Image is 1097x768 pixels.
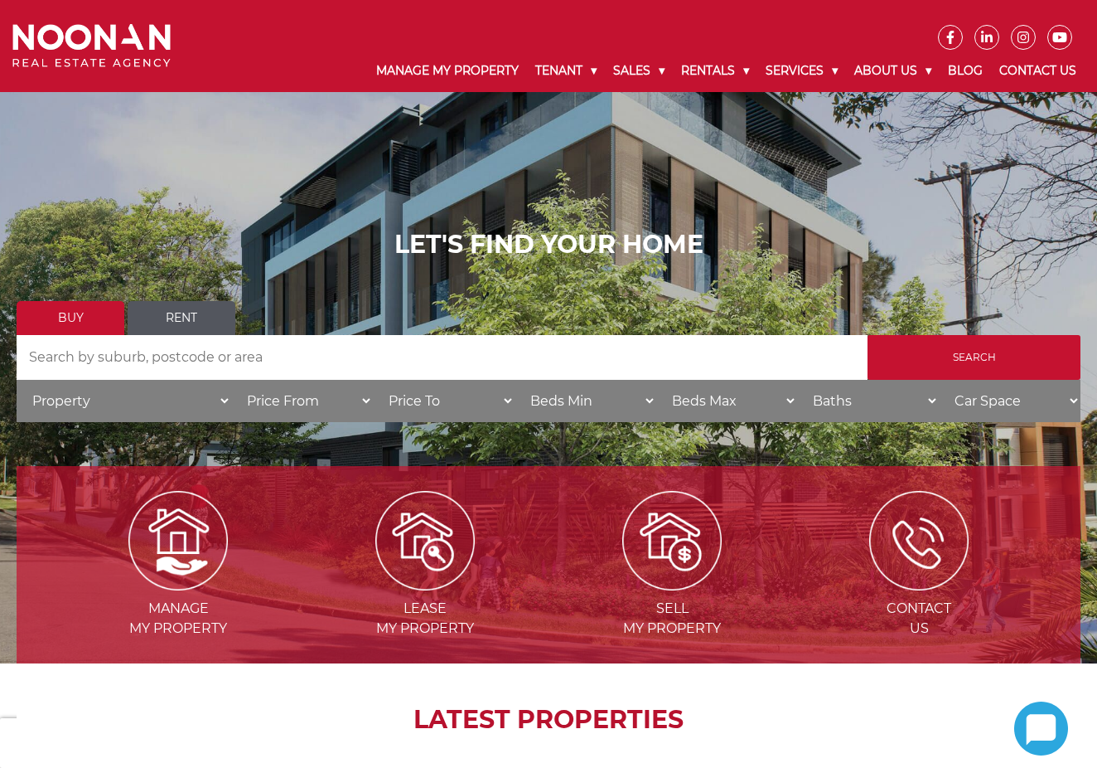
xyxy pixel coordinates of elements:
a: Contact Us [991,50,1085,92]
a: Sell my property Sellmy Property [550,532,794,636]
img: Lease my property [375,491,475,591]
a: Services [757,50,846,92]
a: Blog [940,50,991,92]
a: Rentals [673,50,757,92]
a: Buy [17,301,124,335]
h1: LET'S FIND YOUR HOME [17,230,1080,260]
img: Noonan Real Estate Agency [12,24,171,68]
a: Manage My Property [368,50,527,92]
span: Contact Us [797,599,1041,639]
span: Sell my Property [550,599,794,639]
a: ICONS ContactUs [797,532,1041,636]
img: ICONS [869,491,969,591]
a: Manage my Property Managemy Property [56,532,300,636]
input: Search [867,335,1080,380]
a: Rent [128,301,235,335]
input: Search by suburb, postcode or area [17,335,867,380]
h2: LATEST PROPERTIES [58,705,1039,735]
img: Sell my property [622,491,722,591]
a: Tenant [527,50,605,92]
span: Lease my Property [303,599,547,639]
a: Sales [605,50,673,92]
span: Manage my Property [56,599,300,639]
a: Lease my property Leasemy Property [303,532,547,636]
a: About Us [846,50,940,92]
img: Manage my Property [128,491,228,591]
